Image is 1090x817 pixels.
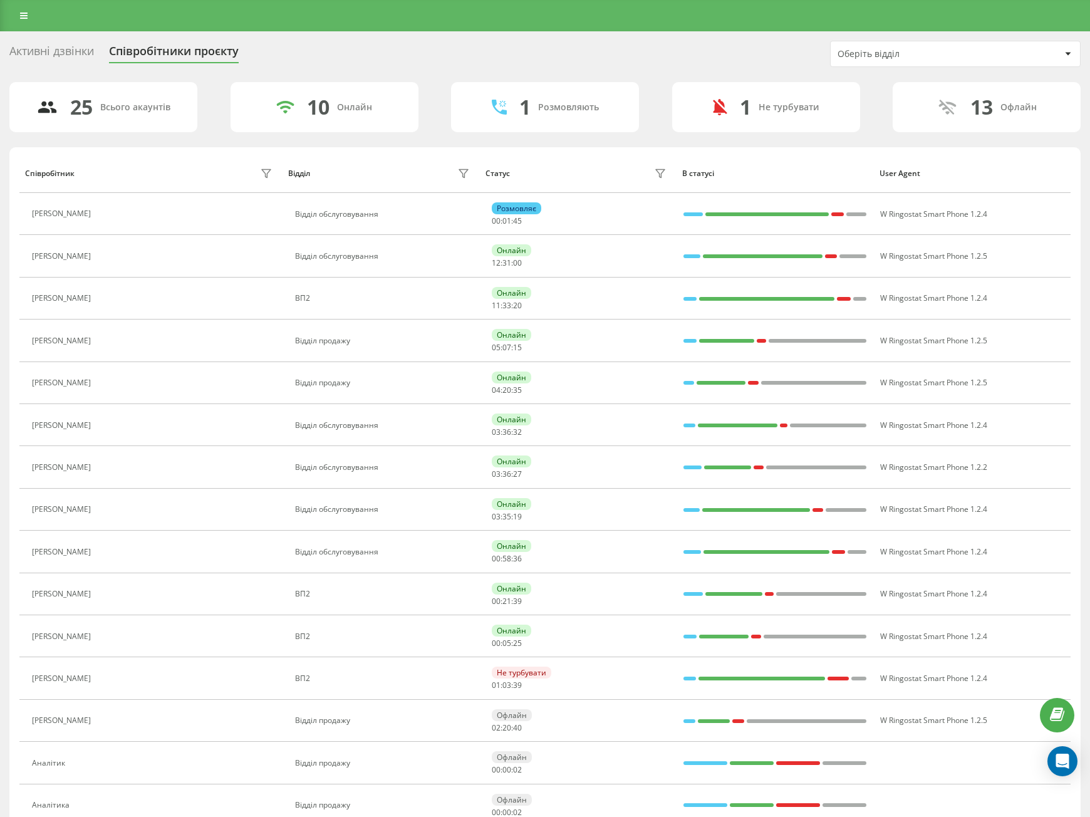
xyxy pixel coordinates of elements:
div: В статусі [682,169,868,178]
div: : : [492,428,522,437]
span: 03 [502,680,511,690]
span: 19 [513,511,522,522]
span: W Ringostat Smart Phone 1.2.4 [880,631,987,642]
div: Відділ обслуговування [295,505,473,514]
div: User Agent [880,169,1065,178]
span: 45 [513,216,522,226]
div: Онлайн [492,540,531,552]
div: Відділ обслуговування [295,210,473,219]
div: Відділ [288,169,310,178]
div: [PERSON_NAME] [32,674,94,683]
span: W Ringostat Smart Phone 1.2.4 [880,546,987,557]
div: [PERSON_NAME] [32,632,94,641]
div: ВП2 [295,590,473,598]
span: 15 [513,342,522,353]
div: Відділ продажу [295,801,473,809]
span: 58 [502,553,511,564]
div: Онлайн [492,329,531,341]
span: 36 [502,427,511,437]
div: Всього акаунтів [100,102,170,113]
span: 03 [492,469,501,479]
div: [PERSON_NAME] [32,252,94,261]
div: ВП2 [295,674,473,683]
div: [PERSON_NAME] [32,378,94,387]
span: 01 [492,680,501,690]
span: 31 [502,258,511,268]
div: Відділ обслуговування [295,421,473,430]
div: Не турбувати [759,102,819,113]
span: 36 [502,469,511,479]
span: 01 [502,216,511,226]
div: Аналітика [32,801,73,809]
span: 02 [492,722,501,733]
span: W Ringostat Smart Phone 1.2.4 [880,293,987,303]
span: 35 [502,511,511,522]
div: [PERSON_NAME] [32,716,94,725]
div: Співробітники проєкту [109,44,239,64]
span: 03 [492,511,501,522]
div: : : [492,513,522,521]
span: 00 [492,553,501,564]
span: 20 [502,385,511,395]
div: Відділ продажу [295,716,473,725]
div: Офлайн [492,751,532,763]
div: 1 [519,95,531,119]
span: 36 [513,553,522,564]
div: Онлайн [492,287,531,299]
div: Офлайн [492,794,532,806]
div: Відділ обслуговування [295,548,473,556]
div: [PERSON_NAME] [32,463,94,472]
span: 39 [513,680,522,690]
div: [PERSON_NAME] [32,505,94,514]
div: Офлайн [1000,102,1037,113]
div: Співробітник [25,169,75,178]
div: Онлайн [492,625,531,637]
div: : : [492,259,522,268]
span: 00 [492,764,501,775]
div: : : [492,343,522,352]
div: Онлайн [492,583,531,595]
span: 07 [502,342,511,353]
div: : : [492,554,522,563]
div: Open Intercom Messenger [1047,746,1077,776]
div: Активні дзвінки [9,44,94,64]
div: Відділ продажу [295,378,473,387]
div: 1 [740,95,751,119]
span: 03 [492,427,501,437]
span: W Ringostat Smart Phone 1.2.4 [880,673,987,684]
div: : : [492,386,522,395]
span: 20 [502,722,511,733]
div: Оберіть відділ [838,49,987,60]
div: Онлайн [492,414,531,425]
span: 05 [502,638,511,648]
span: W Ringostat Smart Phone 1.2.5 [880,251,987,261]
div: [PERSON_NAME] [32,209,94,218]
span: 02 [513,764,522,775]
div: [PERSON_NAME] [32,294,94,303]
div: : : [492,766,522,774]
div: : : [492,808,522,817]
div: Не турбувати [492,667,551,679]
span: W Ringostat Smart Phone 1.2.4 [880,588,987,599]
div: : : [492,217,522,226]
div: Онлайн [492,498,531,510]
span: 00 [513,258,522,268]
div: : : [492,639,522,648]
span: 35 [513,385,522,395]
div: : : [492,724,522,732]
div: Відділ обслуговування [295,463,473,472]
span: W Ringostat Smart Phone 1.2.4 [880,209,987,219]
div: Офлайн [492,709,532,721]
div: [PERSON_NAME] [32,421,94,430]
span: W Ringostat Smart Phone 1.2.4 [880,420,987,430]
div: Розмовляє [492,202,541,214]
div: [PERSON_NAME] [32,590,94,598]
div: Відділ обслуговування [295,252,473,261]
div: Онлайн [337,102,372,113]
div: : : [492,470,522,479]
span: 21 [502,596,511,606]
span: 11 [492,300,501,311]
span: 40 [513,722,522,733]
span: W Ringostat Smart Phone 1.2.4 [880,504,987,514]
span: W Ringostat Smart Phone 1.2.5 [880,715,987,726]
